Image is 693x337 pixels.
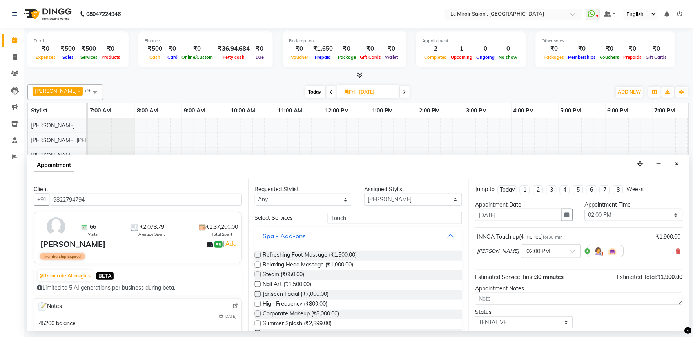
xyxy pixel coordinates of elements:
span: Estimated Total: [617,274,657,281]
span: Today [305,86,325,98]
span: ₹0 [214,241,223,248]
span: Summer Splash (₹2,899.00) [263,319,332,329]
a: 4:00 PM [512,105,536,116]
span: Ongoing [475,54,497,60]
div: ₹36,94,684 [215,44,253,53]
span: Sales [60,54,76,60]
input: Search by Name/Mobile/Email/Code [50,194,242,206]
li: 7 [600,185,610,194]
span: Appointment [34,158,74,172]
div: ₹0 [289,44,310,53]
span: Card [165,54,180,60]
span: High Frequency (₹800.00) [263,300,328,310]
span: Corporate Makeup (₹8,000.00) [263,310,339,319]
div: ₹500 [145,44,165,53]
li: 4 [560,185,570,194]
div: INNOA Touch up(4 inches) [477,233,563,241]
button: +91 [34,194,50,206]
b: 08047224946 [86,3,121,25]
a: 8:00 AM [135,105,160,116]
span: Visits [88,231,98,237]
button: Generate AI Insights [38,270,93,281]
input: 2025-09-05 [357,86,396,98]
a: 9:00 AM [182,105,207,116]
li: 2 [533,185,543,194]
a: 2:00 PM [417,105,442,116]
span: No show [497,54,520,60]
div: ₹0 [622,44,644,53]
div: Select Services [249,214,322,222]
span: Stylist [31,107,47,114]
div: ₹0 [542,44,566,53]
div: Appointment [423,38,520,44]
div: ₹1,900.00 [656,233,681,241]
div: ₹0 [100,44,122,53]
button: Close [671,158,683,170]
div: Status [475,308,573,316]
div: Today [500,186,515,194]
a: 3:00 PM [464,105,489,116]
span: Services [78,54,100,60]
span: ₹2,078.79 [140,223,164,231]
span: Due [254,54,266,60]
div: Redemption [289,38,400,44]
a: 1:00 PM [370,105,395,116]
a: x [77,88,80,94]
span: Fri [343,89,357,95]
div: ₹0 [598,44,622,53]
a: 6:00 PM [606,105,630,116]
div: ₹0 [644,44,669,53]
span: 30 min [548,234,563,240]
a: 5:00 PM [559,105,583,116]
span: Cash [148,54,163,60]
span: Membership Expired [40,253,85,260]
span: [PERSON_NAME] [PERSON_NAME] Therapy [31,137,142,144]
div: Weeks [626,185,644,194]
input: Search by service name [328,212,462,224]
span: Estimated Service Time: [475,274,535,281]
div: [PERSON_NAME] [40,238,105,250]
span: Prepaids [622,54,644,60]
div: ₹0 [180,44,215,53]
span: 66 [90,223,96,231]
div: ₹0 [253,44,267,53]
span: Gift Cards [358,54,383,60]
div: Finance [145,38,267,44]
div: ₹0 [165,44,180,53]
span: BETA [96,272,114,280]
span: 30 minutes [535,274,564,281]
li: 1 [520,185,530,194]
div: Requested Stylist [255,185,353,194]
div: 1 [449,44,475,53]
span: Package [336,54,358,60]
span: Vouchers [598,54,622,60]
span: Refreshing Foot Massage (₹1,500.00) [263,251,357,261]
img: avatar [45,216,67,238]
a: 7:00 PM [653,105,677,116]
img: Hairdresser.png [594,246,603,256]
span: [PERSON_NAME] [477,247,519,255]
span: Online/Custom [180,54,215,60]
span: +9 [84,87,96,94]
div: Assigned Stylist [364,185,462,194]
div: ₹0 [566,44,598,53]
span: Nail Art (₹1,500.00) [263,280,312,290]
div: ₹0 [383,44,400,53]
div: Limited to 5 AI generations per business during beta. [37,284,239,292]
div: Jump to [475,185,495,194]
span: Products [100,54,122,60]
div: 2 [423,44,449,53]
img: logo [20,3,74,25]
a: Add [224,239,238,248]
div: Appointment Time [585,201,683,209]
span: ₹1,900.00 [657,274,683,281]
div: ₹0 [336,44,358,53]
input: yyyy-mm-dd [475,209,562,221]
span: Gift Cards [644,54,669,60]
div: ₹1,650 [310,44,336,53]
span: Memberships [566,54,598,60]
span: Expenses [34,54,58,60]
span: [PERSON_NAME] [35,88,77,94]
div: Appointment Date [475,201,573,209]
span: Total Spent [212,231,232,237]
